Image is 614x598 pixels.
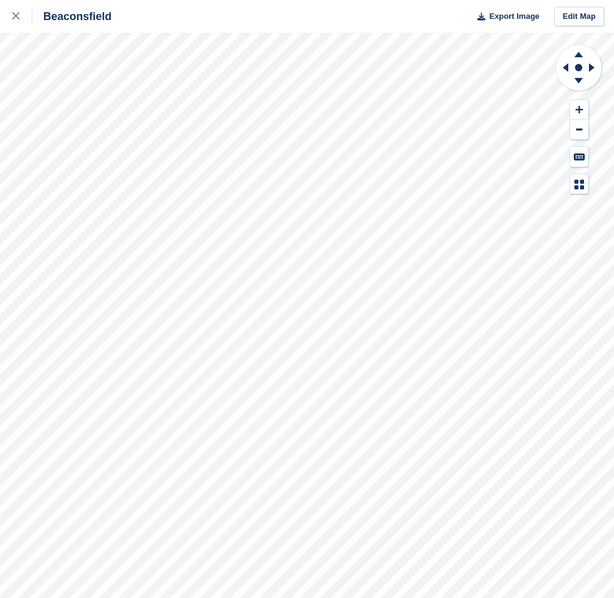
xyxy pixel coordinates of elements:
[32,9,112,24] div: Beaconsfield
[570,120,588,140] button: Zoom Out
[470,7,540,27] button: Export Image
[570,174,588,194] button: Map Legend
[570,147,588,167] button: Keyboard Shortcuts
[554,7,604,27] a: Edit Map
[489,10,539,23] span: Export Image
[570,100,588,120] button: Zoom In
